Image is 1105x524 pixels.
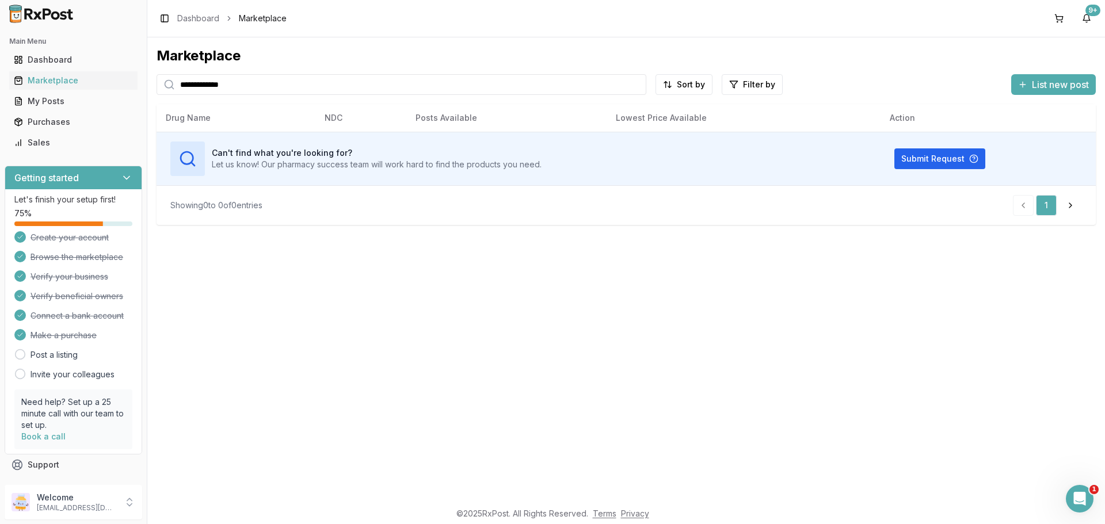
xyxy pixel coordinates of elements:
a: Dashboard [9,49,138,70]
div: Showing 0 to 0 of 0 entries [170,200,262,211]
button: Filter by [722,74,783,95]
a: Go to next page [1059,195,1082,216]
span: Marketplace [239,13,287,24]
th: Action [881,104,1096,132]
a: Marketplace [9,70,138,91]
div: Purchases [14,116,133,128]
a: Privacy [621,508,649,518]
div: 9+ [1085,5,1100,16]
span: Make a purchase [31,330,97,341]
th: NDC [315,104,406,132]
img: RxPost Logo [5,5,78,23]
a: List new post [1011,80,1096,91]
h2: Main Menu [9,37,138,46]
button: 9+ [1077,9,1096,28]
a: Dashboard [177,13,219,24]
a: Purchases [9,112,138,132]
span: Feedback [28,480,67,491]
a: Post a listing [31,349,78,361]
span: 75 % [14,208,32,219]
a: Book a call [21,431,66,441]
span: Filter by [743,79,775,90]
span: Verify your business [31,271,108,282]
p: Welcome [37,492,117,503]
button: Submit Request [894,148,985,169]
iframe: Intercom live chat [1066,485,1093,512]
span: Browse the marketplace [31,251,123,263]
h3: Getting started [14,171,79,185]
span: List new post [1032,78,1089,91]
p: Let us know! Our pharmacy success team will work hard to find the products you need. [212,159,542,170]
div: Marketplace [14,75,133,86]
button: Marketplace [5,71,142,90]
span: 1 [1089,485,1099,494]
th: Lowest Price Available [607,104,881,132]
button: Purchases [5,113,142,131]
div: Marketplace [157,47,1096,65]
a: My Posts [9,91,138,112]
h3: Can't find what you're looking for? [212,147,542,159]
button: Sales [5,133,142,152]
span: Create your account [31,232,109,243]
img: User avatar [12,493,30,511]
button: Dashboard [5,51,142,69]
a: Sales [9,132,138,153]
span: Sort by [677,79,705,90]
nav: pagination [1013,195,1082,216]
div: Sales [14,137,133,148]
button: My Posts [5,92,142,110]
nav: breadcrumb [177,13,287,24]
div: My Posts [14,95,133,107]
button: List new post [1011,74,1096,95]
span: Verify beneficial owners [31,290,123,302]
p: [EMAIL_ADDRESS][DOMAIN_NAME] [37,503,117,512]
p: Need help? Set up a 25 minute call with our team to set up. [21,396,125,431]
span: Connect a bank account [31,310,124,322]
div: Dashboard [14,54,133,66]
th: Drug Name [157,104,315,132]
a: 1 [1036,195,1057,216]
a: Invite your colleagues [31,369,115,380]
p: Let's finish your setup first! [14,194,132,205]
th: Posts Available [406,104,607,132]
button: Support [5,454,142,475]
button: Feedback [5,475,142,496]
button: Sort by [656,74,712,95]
a: Terms [593,508,616,518]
